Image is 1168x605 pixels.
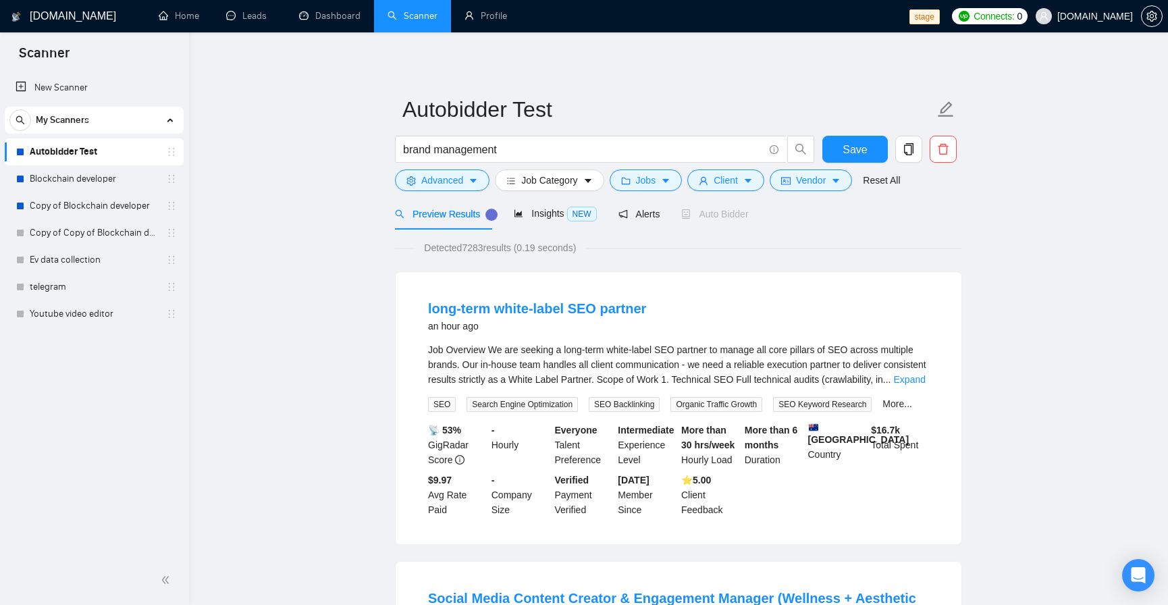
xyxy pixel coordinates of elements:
[1039,11,1048,21] span: user
[618,475,649,485] b: [DATE]
[489,423,552,467] div: Hourly
[421,173,463,188] span: Advanced
[679,473,742,517] div: Client Feedback
[388,10,437,22] a: searchScanner
[809,423,818,432] img: 🇦🇺
[492,425,495,436] b: -
[555,475,589,485] b: Verified
[514,209,523,218] span: area-chart
[489,473,552,517] div: Company Size
[552,473,616,517] div: Payment Verified
[455,455,464,465] span: info-circle
[8,43,80,72] span: Scanner
[395,209,404,219] span: search
[618,209,660,219] span: Alerts
[159,10,199,22] a: homeHome
[868,423,932,467] div: Total Spent
[5,74,184,101] li: New Scanner
[16,74,173,101] a: New Scanner
[166,174,177,184] span: holder
[469,176,478,186] span: caret-down
[805,423,869,467] div: Country
[1142,11,1162,22] span: setting
[425,423,489,467] div: GigRadar Score
[395,169,489,191] button: settingAdvancedcaret-down
[428,475,452,485] b: $9.97
[166,228,177,238] span: holder
[30,138,158,165] a: Autobidder Test
[1141,5,1163,27] button: setting
[166,282,177,292] span: holder
[299,10,361,22] a: dashboardDashboard
[681,209,748,219] span: Auto Bidder
[930,143,956,155] span: delete
[506,176,516,186] span: bars
[402,93,934,126] input: Scanner name...
[681,209,691,219] span: robot
[30,165,158,192] a: Blockchain developer
[822,136,888,163] button: Save
[166,309,177,319] span: holder
[428,301,646,316] a: long-term white-label SEO partner
[959,11,970,22] img: upwork-logo.png
[699,176,708,186] span: user
[166,147,177,157] span: holder
[743,176,753,186] span: caret-down
[428,318,646,334] div: an hour ago
[589,397,660,412] span: SEO Backlinking
[796,173,826,188] span: Vendor
[166,201,177,211] span: holder
[495,169,604,191] button: barsJob Categorycaret-down
[930,136,957,163] button: delete
[10,115,30,125] span: search
[567,207,597,221] span: NEW
[745,425,798,450] b: More than 6 months
[428,425,461,436] b: 📡 53%
[714,173,738,188] span: Client
[681,475,711,485] b: ⭐️ 5.00
[406,176,416,186] span: setting
[395,209,492,219] span: Preview Results
[661,176,670,186] span: caret-down
[770,145,778,154] span: info-circle
[974,9,1014,24] span: Connects:
[9,109,31,131] button: search
[863,173,900,188] a: Reset All
[521,173,577,188] span: Job Category
[5,107,184,327] li: My Scanners
[610,169,683,191] button: folderJobscaret-down
[781,176,791,186] span: idcard
[467,397,578,412] span: Search Engine Optimization
[30,219,158,246] a: Copy of Copy of Blockchain developer
[883,374,891,385] span: ...
[428,397,456,412] span: SEO
[30,273,158,300] a: telegram
[464,10,507,22] a: userProfile
[681,425,735,450] b: More than 30 hrs/week
[30,192,158,219] a: Copy of Blockchain developer
[552,423,616,467] div: Talent Preference
[742,423,805,467] div: Duration
[615,423,679,467] div: Experience Level
[415,240,585,255] span: Detected 7283 results (0.19 seconds)
[30,300,158,327] a: Youtube video editor
[896,143,922,155] span: copy
[514,208,596,219] span: Insights
[808,423,909,445] b: [GEOGRAPHIC_DATA]
[161,573,174,587] span: double-left
[787,136,814,163] button: search
[166,255,177,265] span: holder
[425,473,489,517] div: Avg Rate Paid
[11,6,21,28] img: logo
[30,246,158,273] a: Ev data collection
[621,176,631,186] span: folder
[36,107,89,134] span: My Scanners
[788,143,814,155] span: search
[670,397,762,412] span: Organic Traffic Growth
[1141,11,1163,22] a: setting
[770,169,852,191] button: idcardVendorcaret-down
[773,397,872,412] span: SEO Keyword Research
[555,425,598,436] b: Everyone
[894,374,926,385] a: Expand
[615,473,679,517] div: Member Since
